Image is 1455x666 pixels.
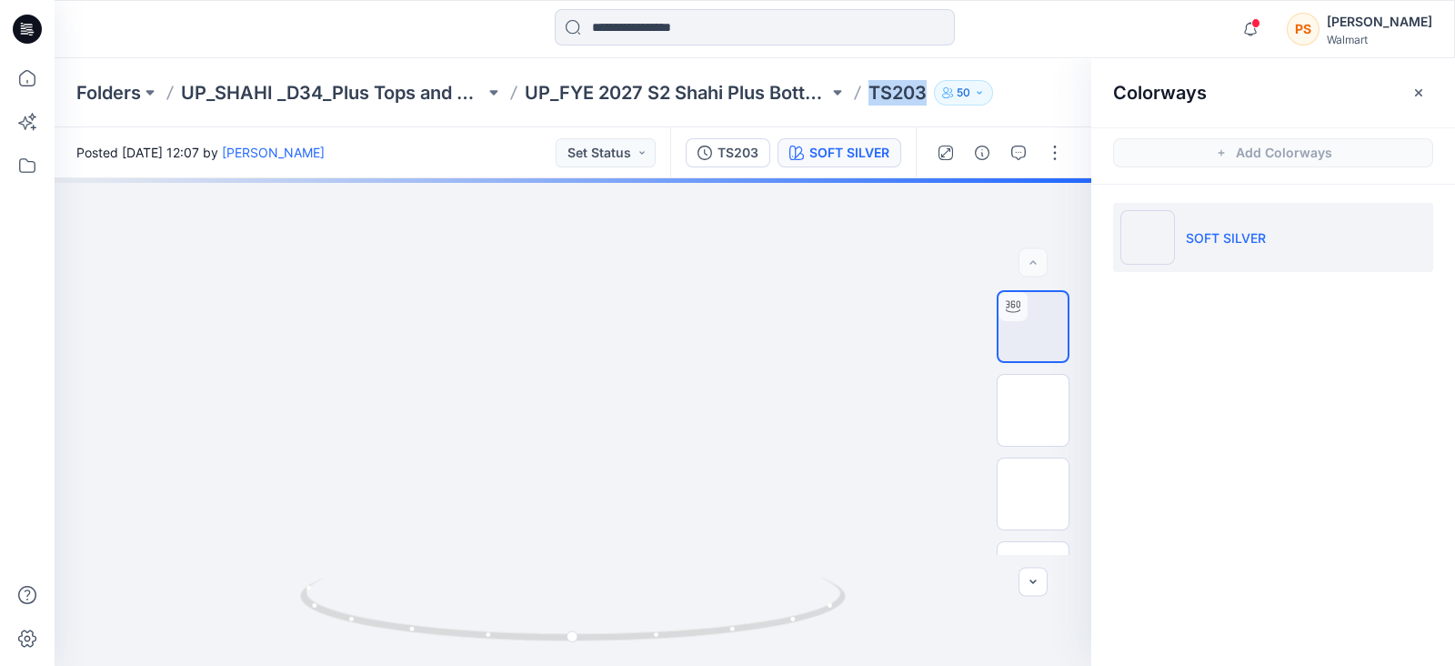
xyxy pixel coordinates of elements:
[868,80,927,106] p: TS203
[76,80,141,106] a: Folders
[222,145,325,160] a: [PERSON_NAME]
[1186,228,1266,247] p: SOFT SILVER
[1120,210,1175,265] img: SOFT SILVER
[181,80,485,106] a: UP_SHAHI _D34_Plus Tops and Dresses
[934,80,993,106] button: 50
[1327,11,1432,33] div: [PERSON_NAME]
[968,138,997,167] button: Details
[809,143,889,163] div: SOFT SILVER
[76,143,325,162] span: Posted [DATE] 12:07 by
[778,138,901,167] button: SOFT SILVER
[1327,33,1432,46] div: Walmart
[1113,82,1207,104] h2: Colorways
[686,138,770,167] button: TS203
[717,143,758,163] div: TS203
[957,83,970,103] p: 50
[1287,13,1320,45] div: PS
[525,80,828,106] a: UP_FYE 2027 S2 Shahi Plus Bottoms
